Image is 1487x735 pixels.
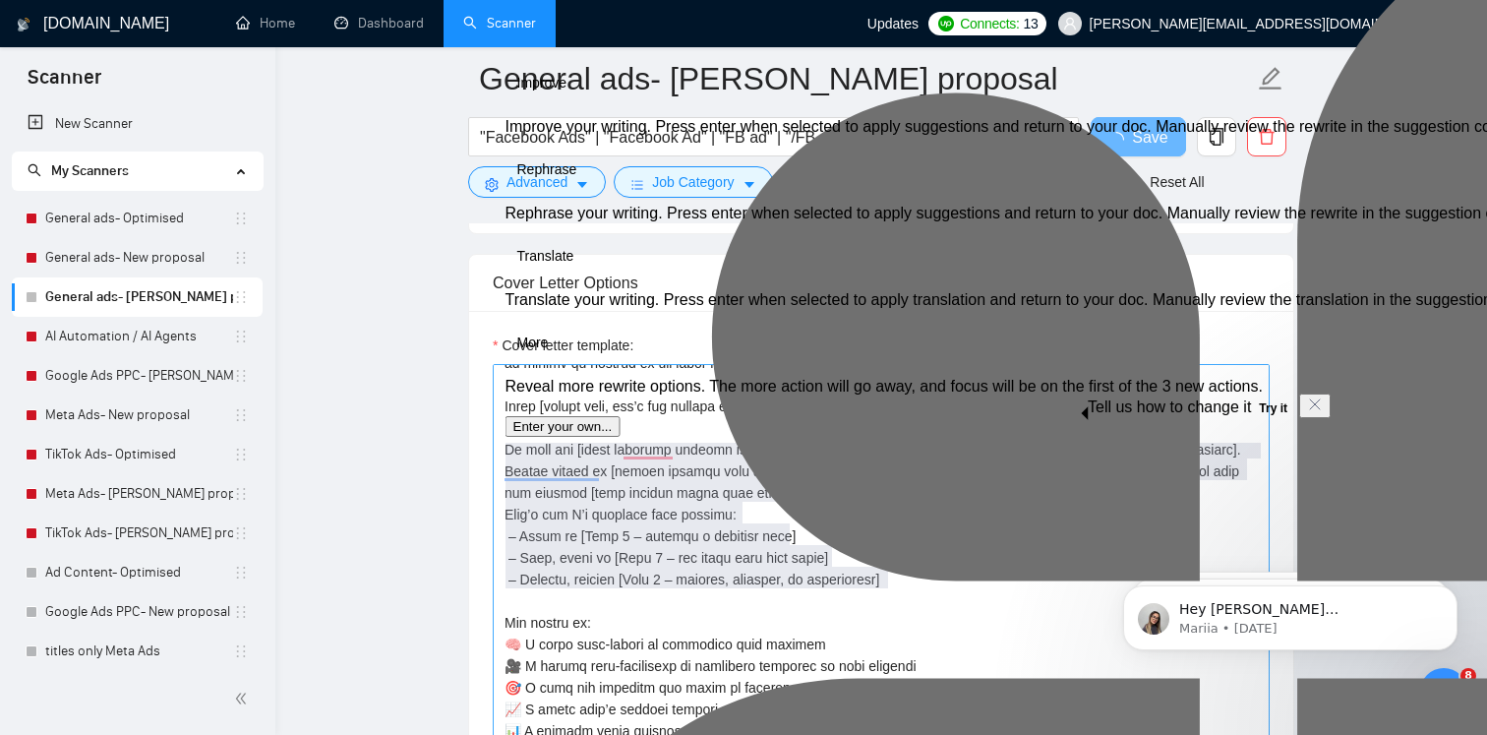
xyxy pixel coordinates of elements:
li: TikTok Ads- Viktor proposal [12,514,263,553]
span: My Scanners [51,162,129,179]
span: setting [485,177,499,192]
a: Meta Ads- New proposal [45,396,233,435]
span: holder [233,211,249,226]
a: New Scanner [28,104,247,144]
div: message notification from Mariia, 1w ago. Hey harrison@uscale.co.uk, Looks like your Upwork agenc... [30,41,364,106]
li: New Scanner [12,104,263,144]
li: Google Ads PPC- Viktor proposal [12,356,263,396]
span: double-left [234,689,254,708]
img: logo [17,9,30,40]
span: My Scanners [28,162,129,179]
span: holder [233,407,249,423]
a: homeHome [236,15,295,31]
li: AI Automation / AI Agents [12,317,263,356]
span: holder [233,525,249,541]
a: Ad Content- Optimised [45,553,233,592]
li: TikTok Ads- Optimised [12,435,263,474]
p: Hey [PERSON_NAME][EMAIL_ADDRESS][DOMAIN_NAME], Looks like your Upwork agency Uscale ran out of co... [86,56,339,76]
li: Meta Ads- New proposal [12,396,263,435]
div: Cover Letter Options [493,255,1270,311]
label: Cover letter template: [493,335,633,356]
img: Profile image for Mariia [44,59,76,91]
a: titles only Meta Ads [45,632,233,671]
a: General ads- New proposal [45,238,233,277]
span: holder [233,447,249,462]
a: TikTok Ads- [PERSON_NAME] proposal [45,514,233,553]
li: General ads- Viktor proposal [12,277,263,317]
span: holder [233,289,249,305]
input: Search Freelance Jobs... [480,125,1005,150]
li: Ad Content- Optimised [12,553,263,592]
span: holder [233,368,249,384]
span: Scanner [12,63,117,104]
input: Scanner name... [479,54,1254,103]
span: holder [233,250,249,266]
span: holder [233,486,249,502]
li: General ads- New proposal [12,238,263,277]
a: Google Ads PPC- [PERSON_NAME] proposal [45,356,233,396]
span: holder [233,565,249,581]
a: dashboardDashboard [334,15,424,31]
p: Message from Mariia, sent 1w ago [86,76,339,93]
span: search [28,163,41,177]
li: titles only Meta Ads [12,632,263,671]
li: General ads- Optimised [12,199,263,238]
a: AI Automation / AI Agents [45,317,233,356]
a: General ads- Optimised [45,199,233,238]
span: holder [233,329,249,344]
a: Google Ads PPC- New proposal [45,592,233,632]
a: General ads- [PERSON_NAME] proposal [45,277,233,317]
li: Meta Ads- Viktor proposal [12,474,263,514]
a: TikTok Ads- Optimised [45,435,233,474]
li: Google Ads PPC- New proposal [12,592,263,632]
span: holder [233,643,249,659]
a: searchScanner [463,15,536,31]
span: holder [233,604,249,620]
button: settingAdvancedcaret-down [468,166,606,198]
a: Meta Ads- [PERSON_NAME] proposal [45,474,233,514]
